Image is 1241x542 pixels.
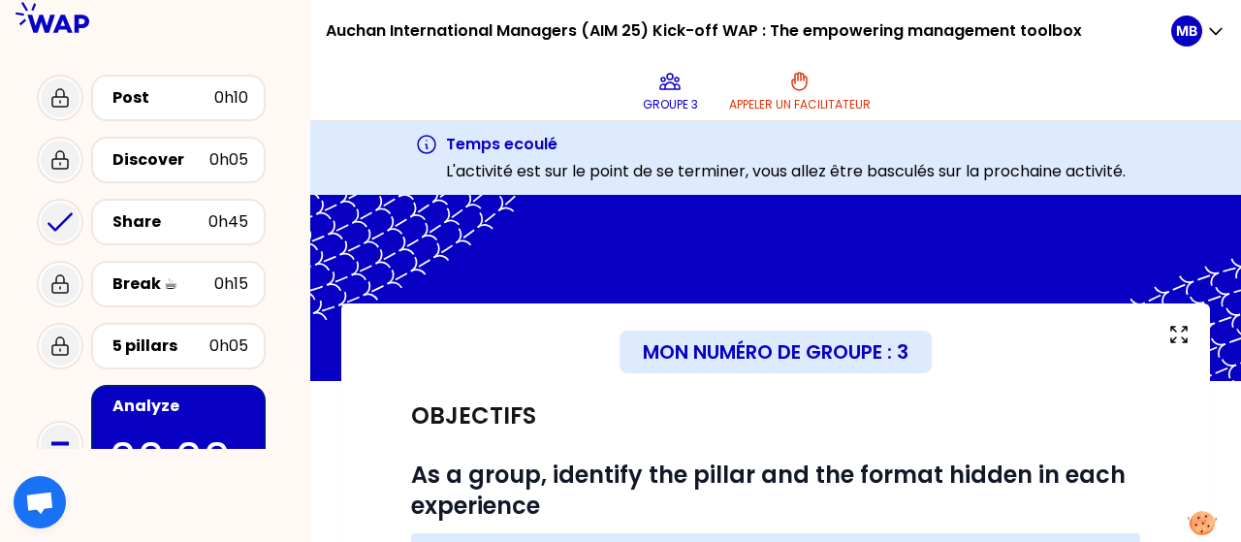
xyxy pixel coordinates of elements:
p: Groupe 3 [643,97,698,112]
div: 5 pillars [112,335,209,358]
div: Break ☕ [112,272,214,296]
h2: Objectifs [411,400,536,431]
div: 0h05 [209,148,248,172]
div: 0h45 [208,210,248,234]
div: 0h05 [209,335,248,358]
strong: As a group, identify the pillar and the format hidden in each experience [411,459,1131,522]
button: Groupe 3 [635,62,706,120]
p: MB [1176,21,1197,41]
button: MB [1171,16,1225,47]
div: Post [112,86,214,110]
p: 00:00 [109,426,248,494]
div: 0h10 [214,86,248,110]
p: L'activité est sur le point de se terminer, vous allez être basculés sur la prochaine activité. [446,160,1126,183]
div: Analyze [112,395,248,418]
h3: Temps ecoulé [446,133,1126,156]
div: 0h15 [214,272,248,296]
p: Appeler un facilitateur [729,97,871,112]
div: Discover [112,148,209,172]
div: Share [112,210,208,234]
div: Ouvrir le chat [14,476,66,528]
div: Mon numéro de groupe : 3 [620,331,932,373]
button: Appeler un facilitateur [721,62,878,120]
